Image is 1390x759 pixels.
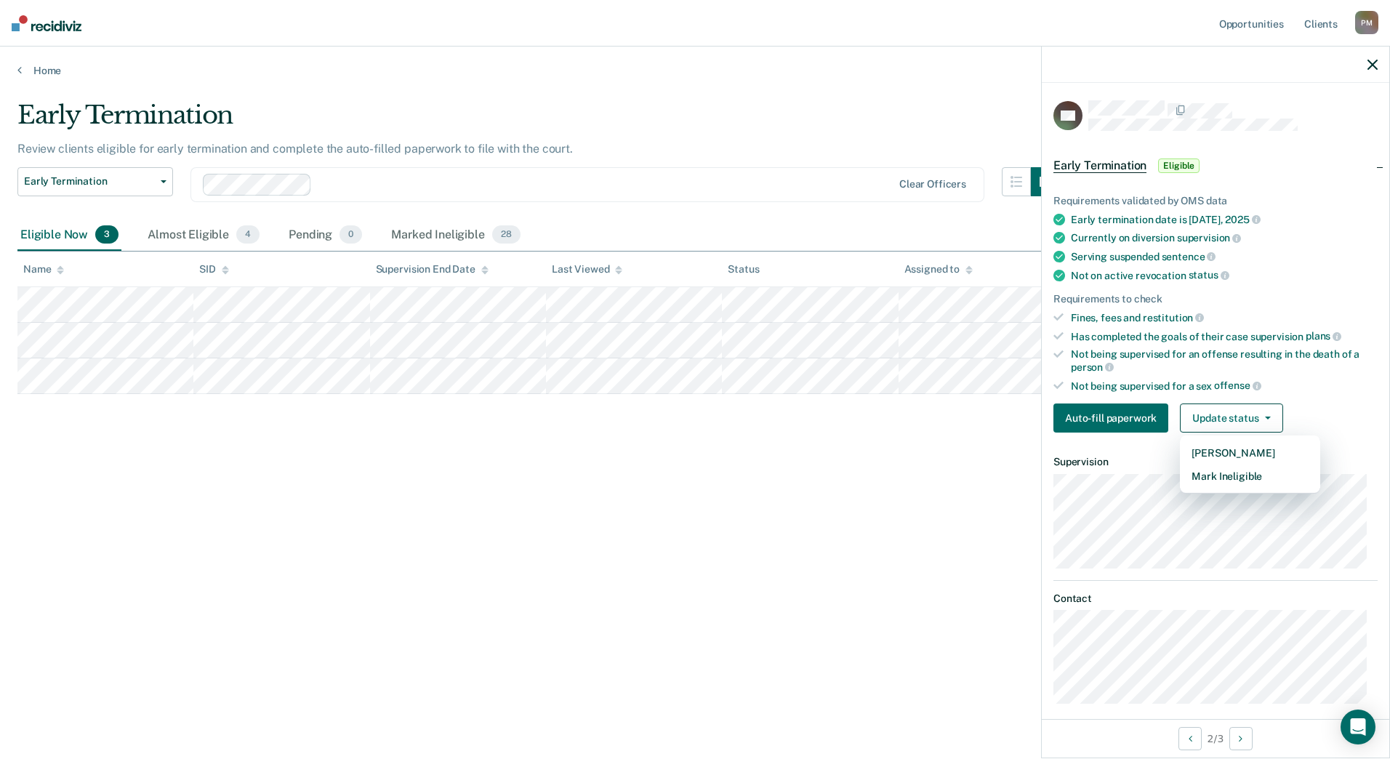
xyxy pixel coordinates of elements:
div: 2 / 3 [1042,719,1389,758]
div: Pending [286,220,365,252]
button: Previous Opportunity [1178,727,1202,750]
a: Navigate to form link [1053,403,1174,433]
div: Not being supervised for an offense resulting in the death of a [1071,348,1378,373]
div: SID [199,263,229,276]
dt: Supervision [1053,456,1378,468]
div: Supervision End Date [376,263,489,276]
div: Almost Eligible [145,220,262,252]
button: Mark Ineligible [1180,465,1320,488]
img: Recidiviz [12,15,81,31]
span: Eligible [1158,158,1200,173]
div: Currently on diversion [1071,231,1378,244]
div: Name [23,263,64,276]
span: supervision [1177,232,1241,244]
div: Early TerminationEligible [1042,142,1389,189]
div: Requirements validated by OMS data [1053,195,1378,207]
span: person [1071,361,1114,373]
div: Early Termination [17,100,1060,142]
div: Serving suspended [1071,250,1378,263]
div: Fines, fees and [1071,311,1378,324]
span: 0 [340,225,362,244]
span: plans [1306,330,1341,342]
button: Update status [1180,403,1282,433]
div: Marked Ineligible [388,220,523,252]
div: Status [728,263,759,276]
span: status [1189,269,1229,281]
div: Last Viewed [552,263,622,276]
span: sentence [1162,251,1216,262]
span: restitution [1143,312,1204,324]
div: Open Intercom Messenger [1341,710,1375,744]
div: Eligible Now [17,220,121,252]
div: Not on active revocation [1071,269,1378,282]
div: Has completed the goals of their case supervision [1071,330,1378,343]
div: Clear officers [899,178,966,190]
span: offense [1214,379,1261,391]
span: 4 [236,225,260,244]
span: Early Termination [1053,158,1146,173]
div: Requirements to check [1053,293,1378,305]
span: 3 [95,225,118,244]
div: Assigned to [904,263,973,276]
div: Early termination date is [DATE], [1071,213,1378,226]
dt: Contact [1053,593,1378,605]
div: Not being supervised for a sex [1071,379,1378,393]
button: [PERSON_NAME] [1180,441,1320,465]
button: Auto-fill paperwork [1053,403,1168,433]
span: 28 [492,225,521,244]
span: Early Termination [24,175,155,188]
span: 2025 [1225,214,1260,225]
a: Home [17,64,1373,77]
button: Next Opportunity [1229,727,1253,750]
p: Review clients eligible for early termination and complete the auto-filled paperwork to file with... [17,142,573,156]
div: P M [1355,11,1378,34]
